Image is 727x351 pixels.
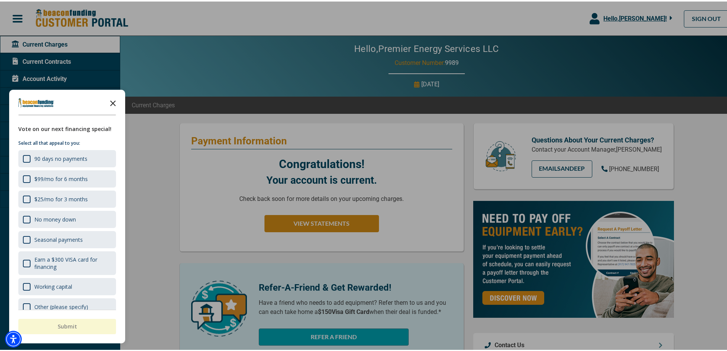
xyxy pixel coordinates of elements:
[34,154,87,161] div: 90 days no payments
[105,94,121,109] button: Close the survey
[9,88,125,342] div: Survey
[18,189,116,206] div: $25/mo for 3 months
[18,169,116,186] div: $99/mo for 6 months
[18,230,116,247] div: Seasonal payments
[18,297,116,314] div: Other (please specify)
[34,235,83,242] div: Seasonal payments
[34,174,88,181] div: $99/mo for 6 months
[34,214,76,222] div: No money down
[18,138,116,146] p: Select all that appeal to you:
[5,329,22,346] div: Accessibility Menu
[34,302,88,309] div: Other (please specify)
[18,209,116,226] div: No money down
[18,149,116,166] div: 90 days no payments
[18,317,116,333] button: Submit
[34,254,111,269] div: Earn a $300 VISA card for financing
[18,250,116,273] div: Earn a $300 VISA card for financing
[18,277,116,294] div: Working capital
[18,97,54,106] img: Company logo
[34,281,72,289] div: Working capital
[18,123,116,132] div: Vote on our next financing special!
[34,194,88,201] div: $25/mo for 3 months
